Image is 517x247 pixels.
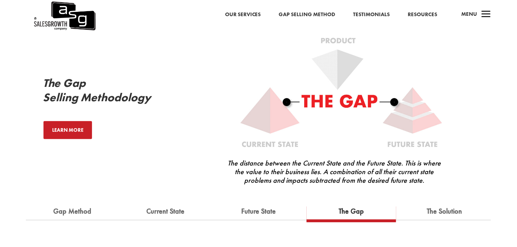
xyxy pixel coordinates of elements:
a: Testimonials [353,10,390,19]
a: The Gap [334,204,370,219]
a: Our Services [225,10,261,19]
a: Future State [236,204,281,219]
span: Menu [462,10,477,18]
em: The distance between the Current State and the Future State. This is where the value to their bus... [228,158,441,185]
img: Gap-Methodology-04 [227,22,442,147]
a: Gap Method [48,204,97,219]
h2: The Gap Selling Methodology [43,76,171,108]
a: The Solution [422,204,468,219]
a: Resources [408,10,438,19]
a: Current State [141,204,190,219]
a: Gap Selling Method [279,10,335,19]
a: Learn More [43,120,93,140]
span: a [479,8,494,22]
